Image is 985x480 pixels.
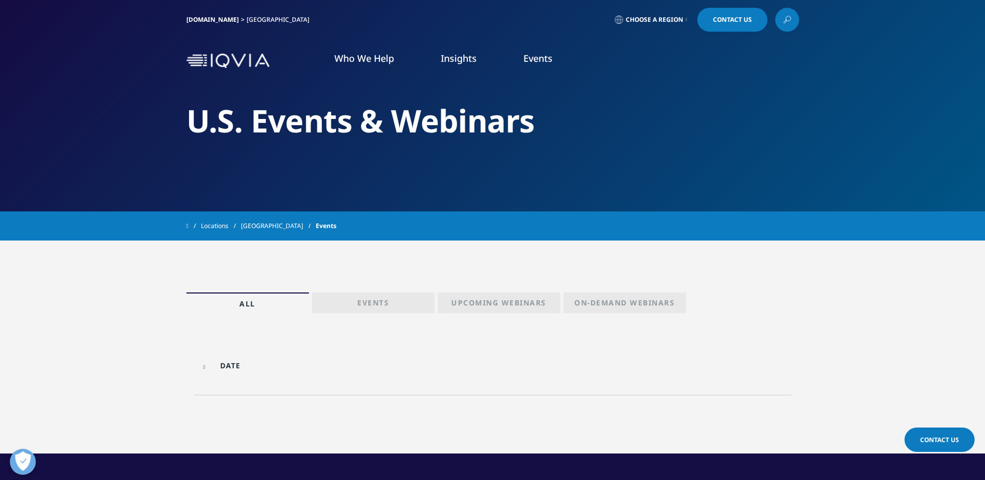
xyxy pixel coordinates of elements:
[523,52,552,64] a: Events
[357,298,389,312] p: Events
[626,16,683,24] span: Choose a Region
[199,354,339,377] input: DATE
[239,299,255,313] p: All
[274,36,799,85] nav: Primary
[201,217,241,235] a: Locations
[574,298,674,312] p: On-Demand Webinars
[563,292,686,313] a: On-Demand Webinars
[334,52,394,64] a: Who We Help
[241,217,316,235] a: [GEOGRAPHIC_DATA]
[186,101,799,140] h2: U.S. Events & Webinars
[10,449,36,475] button: Open Preferences
[247,16,314,24] div: [GEOGRAPHIC_DATA]
[920,435,959,444] span: Contact Us
[905,428,975,452] a: Contact Us
[451,298,546,312] p: Upcoming Webinars
[316,217,336,235] span: Events
[441,52,477,64] a: Insights
[186,292,309,313] a: All
[186,54,269,69] img: IQVIA Healthcare Information Technology and Pharma Clinical Research Company
[186,15,239,24] a: [DOMAIN_NAME]
[438,292,560,313] a: Upcoming Webinars
[312,292,435,313] a: Events
[713,17,752,23] span: Contact Us
[697,8,767,32] a: Contact Us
